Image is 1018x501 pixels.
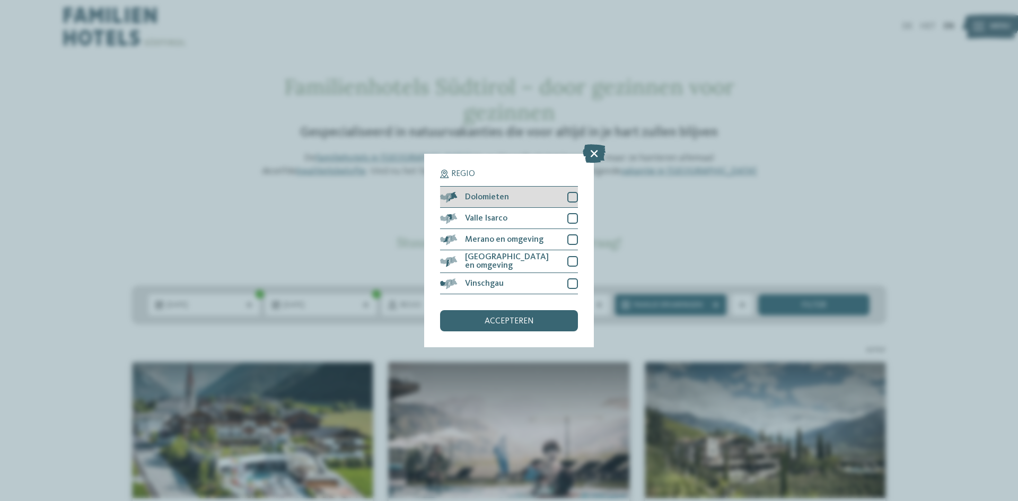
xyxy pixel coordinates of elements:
[465,253,549,270] font: [GEOGRAPHIC_DATA] en omgeving
[485,317,534,326] font: accepteren
[465,193,509,201] font: Dolomieten
[451,170,475,178] font: Regio
[465,279,504,288] font: Vinschgau
[465,235,543,244] font: Merano en omgeving
[465,214,507,223] font: Valle Isarco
